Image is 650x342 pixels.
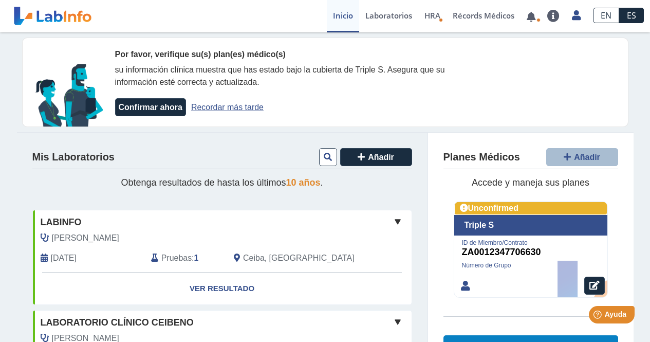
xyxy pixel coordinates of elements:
[52,232,119,244] span: Vicens, Jose
[368,153,394,161] span: Añadir
[115,48,480,61] div: Por favor, verifique su(s) plan(es) médico(s)
[161,252,192,264] span: Pruebas
[340,148,412,166] button: Añadir
[424,10,440,21] span: HRA
[243,252,355,264] span: Ceiba, PR
[559,302,639,331] iframe: Help widget launcher
[41,316,194,330] span: Laboratorio Clínico Ceibeno
[33,273,412,305] a: Ver Resultado
[472,177,589,188] span: Accede y maneja sus planes
[115,65,445,86] span: su información clínica muestra que has estado bajo la cubierta de Triple S. Asegura que su inform...
[443,151,520,164] h4: Planes Médicos
[41,215,82,229] span: labinfo
[194,254,199,262] b: 1
[286,177,321,188] span: 10 años
[51,252,77,264] span: 2020-10-19
[115,98,186,116] button: Confirmar ahora
[32,151,115,164] h4: Mis Laboratorios
[143,252,226,264] div: :
[619,8,644,23] a: ES
[593,8,619,23] a: EN
[546,148,618,166] button: Añadir
[574,153,600,161] span: Añadir
[121,177,323,188] span: Obtenga resultados de hasta los últimos .
[191,103,264,112] a: Recordar más tarde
